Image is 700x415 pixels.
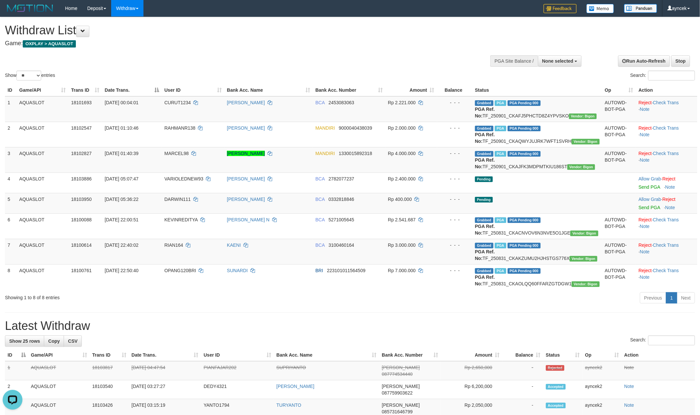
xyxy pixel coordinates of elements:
td: TF_250901_CKAJFK3MDPMTKIU186ST [472,147,602,173]
a: Check Trans [653,125,679,131]
div: - - - [440,150,470,157]
span: PGA Pending [508,151,541,157]
a: Reject [639,151,652,156]
th: Bank Acc. Number: activate to sort column ascending [379,349,441,361]
span: Accepted [546,403,566,408]
td: AQUASLOT [16,96,68,122]
a: Allow Grab [639,197,661,202]
span: 18103950 [71,197,92,202]
span: Copy 087774534440 to clipboard [382,371,413,377]
a: Reject [639,268,652,273]
th: Action [636,84,697,96]
a: Copy [44,335,64,347]
a: KAENI [227,242,241,248]
span: Grabbed [475,100,493,106]
span: Show 25 rows [9,338,40,344]
td: AQUASLOT [28,361,90,380]
span: Accepted [546,384,566,390]
td: · · [636,264,697,290]
label: Search: [630,71,695,80]
td: [DATE] 03:27:27 [129,380,201,399]
a: Note [624,384,634,389]
span: BCA [315,100,325,105]
a: Next [677,292,695,303]
a: Previous [640,292,666,303]
img: Button%20Memo.svg [587,4,614,13]
td: ayncek2 [583,380,622,399]
span: BCA [315,217,325,222]
td: · · [636,96,697,122]
a: SUNARDI [227,268,248,273]
a: Note [640,274,650,280]
a: Check Trans [653,151,679,156]
td: AQUASLOT [16,122,68,147]
span: Rp 4.000.000 [388,151,416,156]
a: [PERSON_NAME] N [227,217,270,222]
a: Reject [662,176,676,181]
span: Copy 085731646799 to clipboard [382,409,413,414]
span: BRI [315,268,323,273]
span: Copy 3100460164 to clipboard [329,242,354,248]
td: 1 [5,96,16,122]
span: Marked by ayncek2 [495,151,506,157]
td: AUTOWD-BOT-PGA [602,96,636,122]
span: MANDIRI [315,151,335,156]
button: None selected [538,55,582,67]
span: PGA Pending [508,217,541,223]
span: KEVINREDITYA [164,217,198,222]
a: [PERSON_NAME] [227,176,265,181]
span: DARWIN111 [164,197,191,202]
td: 7 [5,239,16,264]
td: Rp 6,200,000 [441,380,502,399]
th: Action [622,349,695,361]
span: PGA Pending [508,268,541,274]
th: Game/API: activate to sort column ascending [16,84,68,96]
span: 18100614 [71,242,92,248]
span: PGA Pending [508,243,541,248]
span: Copy 087759903622 to clipboard [382,390,413,396]
span: Grabbed [475,243,493,248]
th: Balance [437,84,472,96]
span: [DATE] 05:07:47 [105,176,138,181]
a: [PERSON_NAME] [227,151,265,156]
b: PGA Ref. No: [475,132,495,144]
span: Rp 3.000.000 [388,242,416,248]
td: AUTOWD-BOT-PGA [602,213,636,239]
td: 2 [5,122,16,147]
span: [PERSON_NAME] [382,384,420,389]
a: Reject [639,242,652,248]
label: Search: [630,335,695,345]
a: [PERSON_NAME] [227,125,265,131]
td: AQUASLOT [28,380,90,399]
input: Search: [648,71,695,80]
td: PIANFAJAR202 [201,361,274,380]
th: ID [5,84,16,96]
span: [DATE] 01:40:39 [105,151,138,156]
span: Vendor URL: https://checkout31.1velocity.biz [569,113,597,119]
a: TURYANTO [276,402,301,408]
a: Note [624,365,634,370]
th: ID: activate to sort column descending [5,349,28,361]
th: Bank Acc. Number: activate to sort column ascending [313,84,385,96]
span: Copy 223101011564509 to clipboard [327,268,366,273]
th: Game/API: activate to sort column ascending [28,349,90,361]
span: Grabbed [475,217,493,223]
div: - - - [440,125,470,131]
span: Pending [475,197,493,203]
span: Grabbed [475,126,493,131]
td: TF_250901_CKAFJ5PHCTD8Z4YPVSKO [472,96,602,122]
span: RIAN164 [164,242,183,248]
span: OPANG120BRI [164,268,196,273]
span: [DATE] 22:40:02 [105,242,138,248]
div: - - - [440,99,470,106]
span: Marked by ayncek2 [495,243,506,248]
td: · · [636,213,697,239]
span: PGA Pending [508,126,541,131]
a: Run Auto-Refresh [618,55,670,67]
span: Rejected [546,365,564,371]
a: [PERSON_NAME] [227,100,265,105]
th: Status [472,84,602,96]
td: Rp 2,650,000 [441,361,502,380]
a: [PERSON_NAME] [276,384,314,389]
a: CSV [64,335,82,347]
